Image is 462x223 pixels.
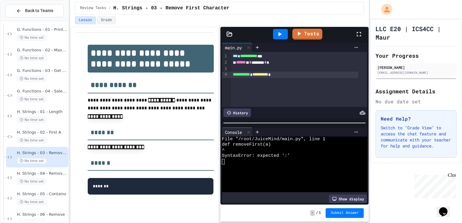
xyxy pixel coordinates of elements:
button: Grade [97,16,116,24]
span: No time set [17,199,47,205]
span: No time set [17,158,47,164]
span: G. Functions - 02 - Max Number [17,48,67,53]
span: SyntaxError: expected ':' [222,153,290,159]
span: No time set [17,117,47,123]
h2: Assignment Details [376,87,457,95]
span: Review Tasks [80,6,106,11]
iframe: chat widget [437,199,456,217]
iframe: chat widget [412,173,456,198]
p: Switch to "Grade View" to access the chat feature and communicate with your teacher for help and ... [381,125,451,149]
div: No due date set [376,98,457,105]
button: Submit Answer [326,208,364,218]
div: Console [222,129,245,135]
h2: Your Progress [376,51,457,60]
span: No time set [17,137,47,143]
span: G. Functions - 03 - Get Average [17,68,67,73]
span: No time set [17,76,47,82]
div: History [223,108,251,117]
div: Chat with us now!Close [2,2,42,38]
span: def removeFirst(a) [222,142,271,147]
div: Show display [329,195,367,203]
h1: LLC E20 | ICS4CC | Maur [376,24,457,41]
span: - [310,210,315,216]
button: Lesson [75,16,96,24]
span: Submit Answer [330,211,359,215]
span: / [316,211,318,215]
span: G. Functions - 01 - Print Numbers [17,27,67,32]
span: No time set [17,96,47,102]
span: H. Strings - 06 - Remove [17,212,67,217]
span: File "/root/JuiceMind/main.py", line 1 [222,137,325,142]
a: Tests [292,29,322,40]
span: No time set [17,35,47,40]
span: Back to Teams [25,8,53,14]
div: main.py [222,44,245,51]
span: H. Strings - 02 - First A [17,130,67,135]
div: 2 [222,60,228,66]
div: 3 [222,66,228,72]
span: H. Strings - 04 - Remove Last Character [17,171,67,176]
span: H. Strings - 03 - Remove First Character [113,5,229,12]
div: My Account [375,2,394,16]
div: Console [222,128,252,137]
span: 1 [319,211,321,215]
span: H. Strings - 01 - Length [17,109,67,115]
div: 1 [222,53,228,60]
h3: Need Help? [381,115,451,122]
span: H. Strings - 05 - Contains [17,192,67,197]
span: / [109,6,111,11]
span: G. Functions - 04 - Sale Price [17,89,67,94]
button: Back to Teams [5,4,63,17]
div: [PERSON_NAME] [377,65,455,70]
div: [EMAIL_ADDRESS][DOMAIN_NAME] [377,70,455,75]
span: H. Strings - 03 - Remove First Character [17,150,67,156]
div: 4 [222,72,228,78]
span: No time set [17,179,47,184]
span: No time set [17,55,47,61]
div: main.py [222,43,252,52]
span: ^ [222,148,225,153]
